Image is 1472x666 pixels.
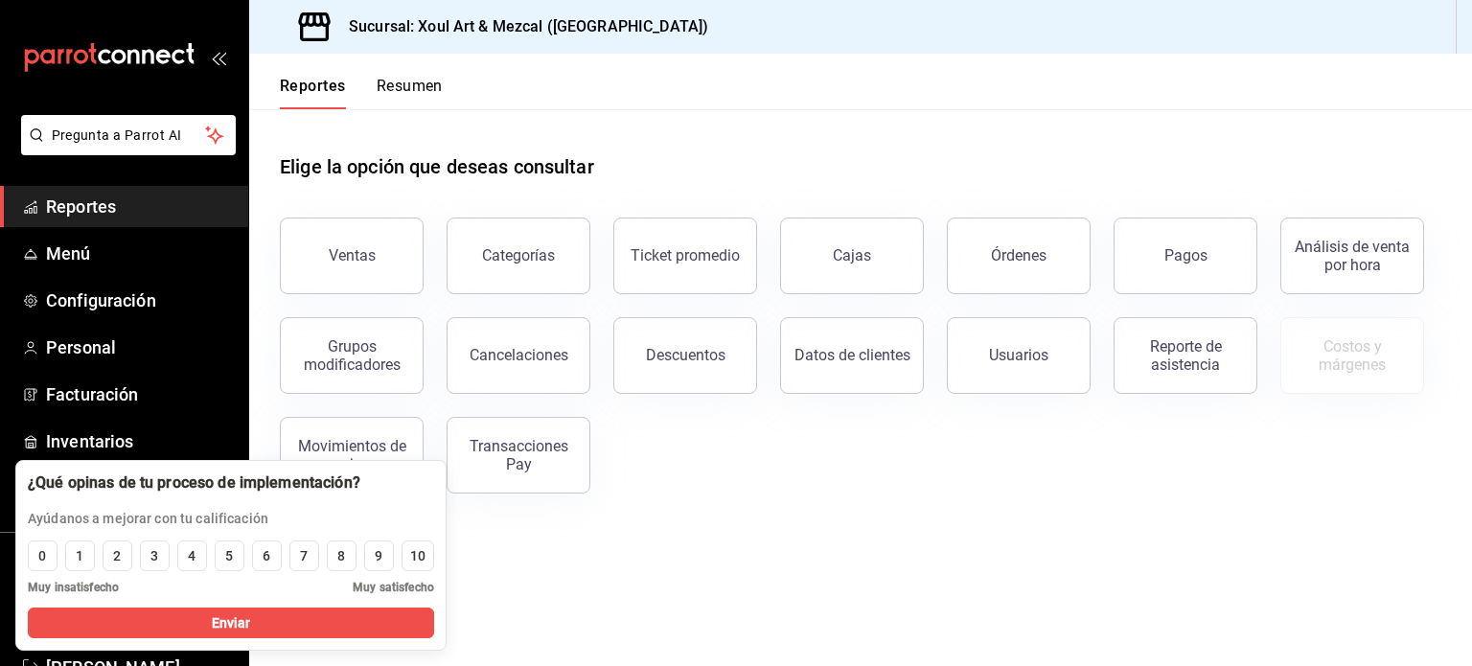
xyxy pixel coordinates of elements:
div: Ticket promedio [631,246,740,264]
div: Cajas [833,246,871,264]
div: 6 [263,546,270,566]
button: 0 [28,540,57,571]
button: Usuarios [947,317,1091,394]
div: Reporte de asistencia [1126,337,1245,374]
div: Descuentos [646,346,725,364]
div: Costos y márgenes [1293,337,1412,374]
span: Muy insatisfecho [28,579,119,596]
span: Muy satisfecho [353,579,434,596]
span: Configuración [46,287,233,313]
button: Análisis de venta por hora [1280,218,1424,294]
button: Transacciones Pay [447,417,590,494]
button: 10 [402,540,434,571]
div: Cancelaciones [470,346,568,364]
button: Reportes [280,77,346,109]
span: Inventarios [46,428,233,454]
span: Personal [46,334,233,360]
div: Grupos modificadores [292,337,411,374]
h3: Sucursal: Xoul Art & Mezcal ([GEOGRAPHIC_DATA]) [333,15,708,38]
button: Grupos modificadores [280,317,424,394]
button: 1 [65,540,95,571]
button: Pagos [1114,218,1257,294]
button: Descuentos [613,317,757,394]
button: 9 [364,540,394,571]
button: 7 [289,540,319,571]
button: 2 [103,540,132,571]
div: 5 [225,546,233,566]
div: Transacciones Pay [459,437,578,473]
span: Menú [46,241,233,266]
span: Reportes [46,194,233,219]
button: Enviar [28,608,434,638]
button: Categorías [447,218,590,294]
button: open_drawer_menu [211,50,226,65]
button: Reporte de asistencia [1114,317,1257,394]
div: 1 [76,546,83,566]
div: Usuarios [989,346,1048,364]
div: 3 [150,546,158,566]
span: Enviar [212,613,251,633]
button: Resumen [377,77,443,109]
div: 7 [300,546,308,566]
button: Datos de clientes [780,317,924,394]
div: Categorías [482,246,555,264]
div: 8 [337,546,345,566]
button: 4 [177,540,207,571]
div: 9 [375,546,382,566]
button: Cancelaciones [447,317,590,394]
button: Cajas [780,218,924,294]
button: 8 [327,540,356,571]
span: Pregunta a Parrot AI [52,126,206,146]
div: Ventas [329,246,376,264]
div: 4 [188,546,195,566]
div: 10 [410,546,425,566]
button: Pregunta a Parrot AI [21,115,236,155]
button: Ticket promedio [613,218,757,294]
div: Datos de clientes [794,346,910,364]
button: Ventas [280,218,424,294]
button: 3 [140,540,170,571]
button: 5 [215,540,244,571]
div: Movimientos de cajas [292,437,411,473]
a: Pregunta a Parrot AI [13,139,236,159]
button: 6 [252,540,282,571]
button: Contrata inventarios para ver este reporte [1280,317,1424,394]
button: Movimientos de cajas [280,417,424,494]
span: Facturación [46,381,233,407]
div: 0 [38,546,46,566]
div: Pagos [1164,246,1207,264]
div: ¿Qué opinas de tu proceso de implementación? [28,472,360,494]
p: Ayúdanos a mejorar con tu calificación [28,509,360,529]
div: Análisis de venta por hora [1293,238,1412,274]
div: navigation tabs [280,77,443,109]
button: Órdenes [947,218,1091,294]
div: 2 [113,546,121,566]
h1: Elige la opción que deseas consultar [280,152,594,181]
div: Órdenes [991,246,1046,264]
